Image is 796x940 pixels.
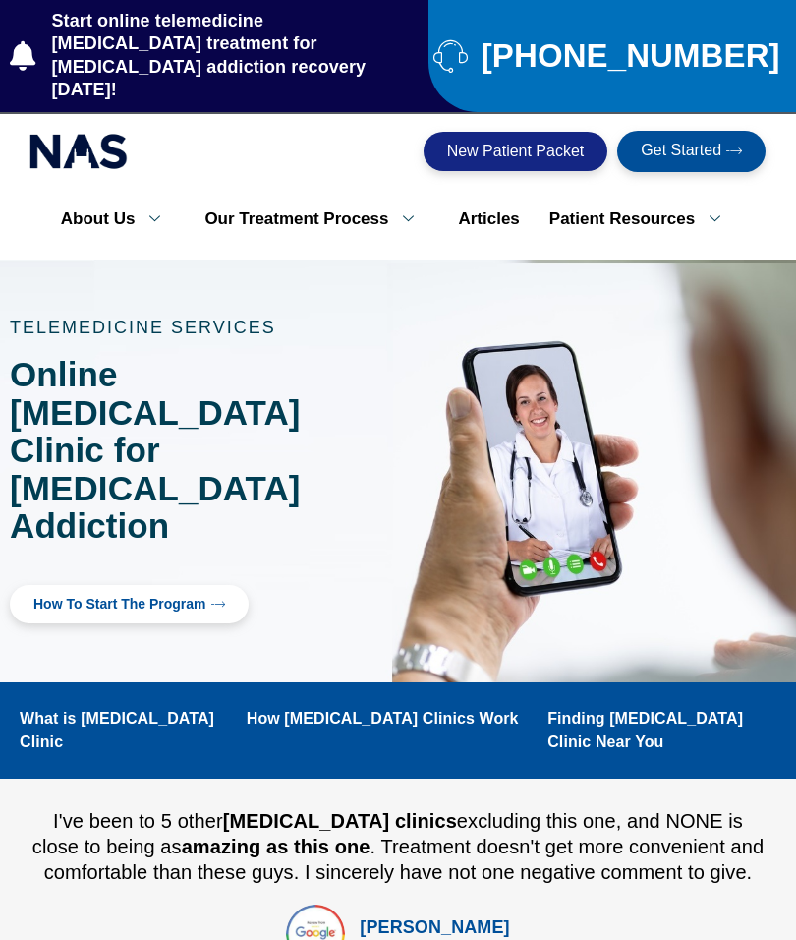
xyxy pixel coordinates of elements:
a: Finding [MEDICAL_DATA] Clinic Near You [547,707,776,754]
a: Start online telemedicine [MEDICAL_DATA] treatment for [MEDICAL_DATA] addiction recovery [DATE]! [10,10,414,102]
a: What is [MEDICAL_DATA] Clinic [20,707,217,754]
span: Start online telemedicine [MEDICAL_DATA] treatment for [MEDICAL_DATA] addiction recovery [DATE]! [47,10,414,102]
h1: Online [MEDICAL_DATA] Clinic for [MEDICAL_DATA] Addiction [10,356,388,546]
a: How [MEDICAL_DATA] Clinics Work [247,707,519,731]
span: Get Started [641,143,721,160]
div: I've been to 5 other excluding this one, and NONE is close to being as . Treatment doesn't get mo... [29,808,767,885]
p: TELEMEDICINE SERVICES [10,319,388,336]
a: About Us [46,199,191,240]
span: How to Start the program [33,597,206,612]
a: New Patient Packet [424,132,608,171]
a: Our Treatment Process [190,199,443,240]
a: Patient Resources [535,199,750,240]
a: Get Started [617,131,766,172]
img: national addiction specialists online suboxone clinic - logo [29,129,128,174]
a: Articles [443,199,534,240]
span: [PHONE_NUMBER] [477,45,780,67]
b: [MEDICAL_DATA] clinics [223,810,457,832]
a: [PHONE_NUMBER] [433,38,788,73]
b: amazing as this one [182,836,370,857]
a: How to Start the program [10,585,249,623]
span: New Patient Packet [447,144,585,159]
